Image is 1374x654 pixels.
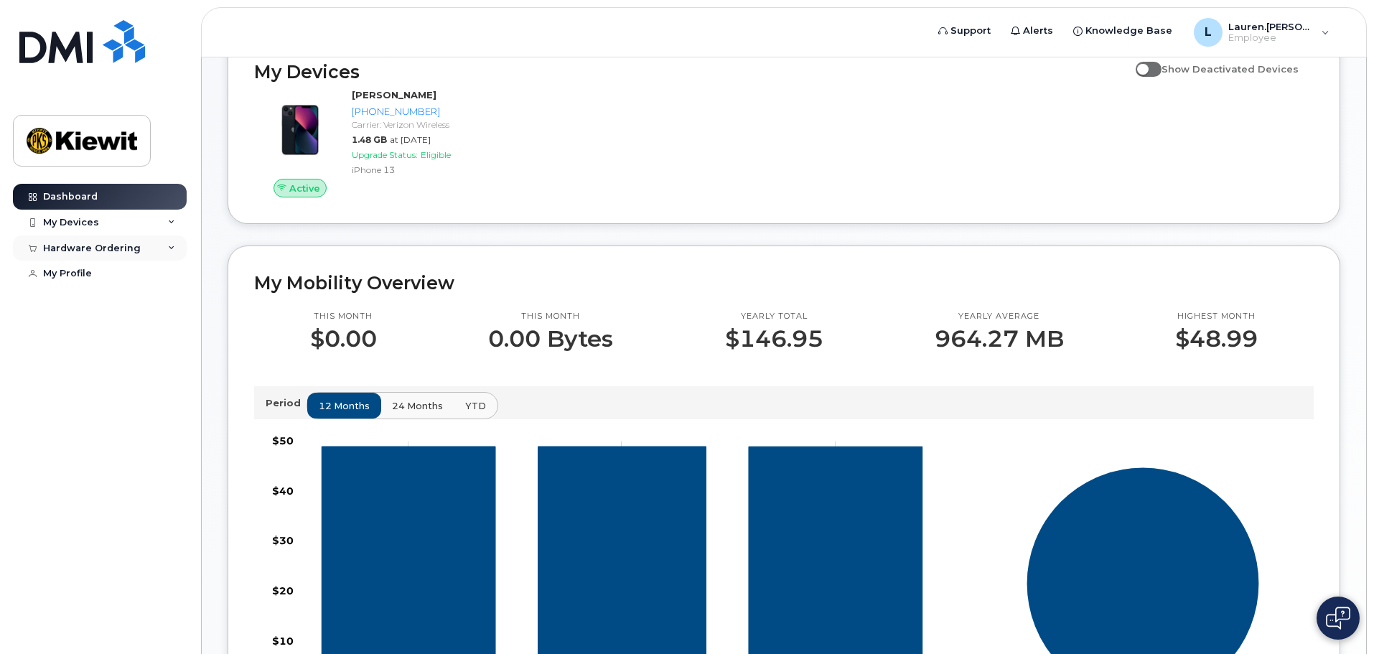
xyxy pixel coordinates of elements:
[272,634,294,647] tspan: $10
[421,149,451,160] span: Eligible
[1205,24,1212,41] span: L
[272,584,294,597] tspan: $20
[1162,63,1299,75] span: Show Deactivated Devices
[272,434,294,447] tspan: $50
[935,311,1064,322] p: Yearly average
[1228,21,1314,32] span: Lauren.[PERSON_NAME]
[352,149,418,160] span: Upgrade Status:
[266,95,335,164] img: image20231002-3703462-1ig824h.jpeg
[465,399,486,413] span: YTD
[725,326,823,352] p: $146.95
[392,399,443,413] span: 24 months
[352,89,436,101] strong: [PERSON_NAME]
[1175,311,1258,322] p: Highest month
[272,484,294,497] tspan: $40
[352,105,500,118] div: [PHONE_NUMBER]
[725,311,823,322] p: Yearly total
[1001,17,1063,45] a: Alerts
[1085,24,1172,38] span: Knowledge Base
[928,17,1001,45] a: Support
[488,311,613,322] p: This month
[1063,17,1182,45] a: Knowledge Base
[352,118,500,131] div: Carrier: Verizon Wireless
[254,272,1314,294] h2: My Mobility Overview
[950,24,991,38] span: Support
[289,182,320,195] span: Active
[1023,24,1053,38] span: Alerts
[390,134,431,145] span: at [DATE]
[266,396,307,410] p: Period
[254,88,506,197] a: Active[PERSON_NAME][PHONE_NUMBER]Carrier: Verizon Wireless1.48 GBat [DATE]Upgrade Status:Eligible...
[1184,18,1340,47] div: Lauren.Bushey
[488,326,613,352] p: 0.00 Bytes
[352,164,500,176] div: iPhone 13
[272,534,294,547] tspan: $30
[1228,32,1314,44] span: Employee
[310,311,377,322] p: This month
[1136,55,1147,67] input: Show Deactivated Devices
[352,134,387,145] span: 1.48 GB
[1175,326,1258,352] p: $48.99
[935,326,1064,352] p: 964.27 MB
[310,326,377,352] p: $0.00
[1326,607,1350,630] img: Open chat
[254,61,1128,83] h2: My Devices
